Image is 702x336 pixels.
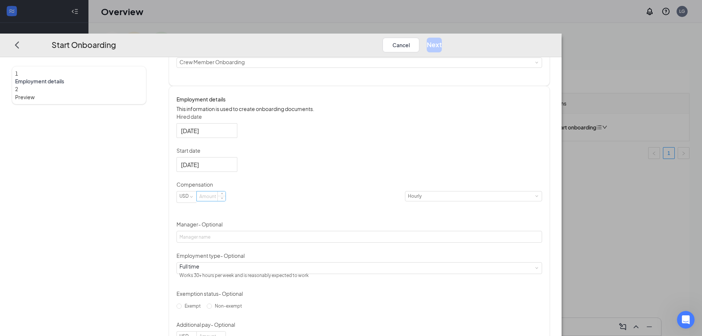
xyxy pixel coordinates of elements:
span: Exempt [182,303,204,309]
span: Decrease Value [218,196,226,201]
span: - Optional [198,221,223,228]
p: Start date [177,147,542,154]
button: Cancel [383,38,419,52]
p: Exemption status [177,290,542,297]
h3: Start Onboarding [52,39,116,51]
span: - Optional [220,252,245,259]
p: Additional pay [177,321,542,328]
button: Next [427,38,442,52]
span: - Optional [211,321,235,328]
h4: Employment details [177,95,542,103]
p: Compensation [177,181,542,188]
span: 1 [15,70,18,77]
p: Employment type [177,252,542,259]
div: Full time [179,263,309,270]
input: Manager name [177,231,542,243]
span: Crew Member Onboarding [179,59,245,65]
p: This information is used to create onboarding documents. [177,105,542,113]
p: Hired date [177,113,542,120]
span: Preview [15,93,143,101]
span: 2 [15,86,18,92]
input: Amount [197,191,226,201]
div: [object Object] [179,58,250,67]
span: Non-exempt [212,303,245,309]
div: USD [179,191,194,201]
div: Hourly [408,191,427,201]
input: Aug 26, 2025 [181,160,231,169]
span: Employment details [15,77,143,85]
div: [object Object] [179,263,314,281]
span: Increase Value [218,191,226,196]
input: Aug 26, 2025 [181,126,231,135]
iframe: Intercom live chat [677,311,695,329]
div: Works 30+ hours per week and is reasonably expected to work [179,270,309,281]
p: Manager [177,221,542,228]
span: - Optional [219,290,243,297]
